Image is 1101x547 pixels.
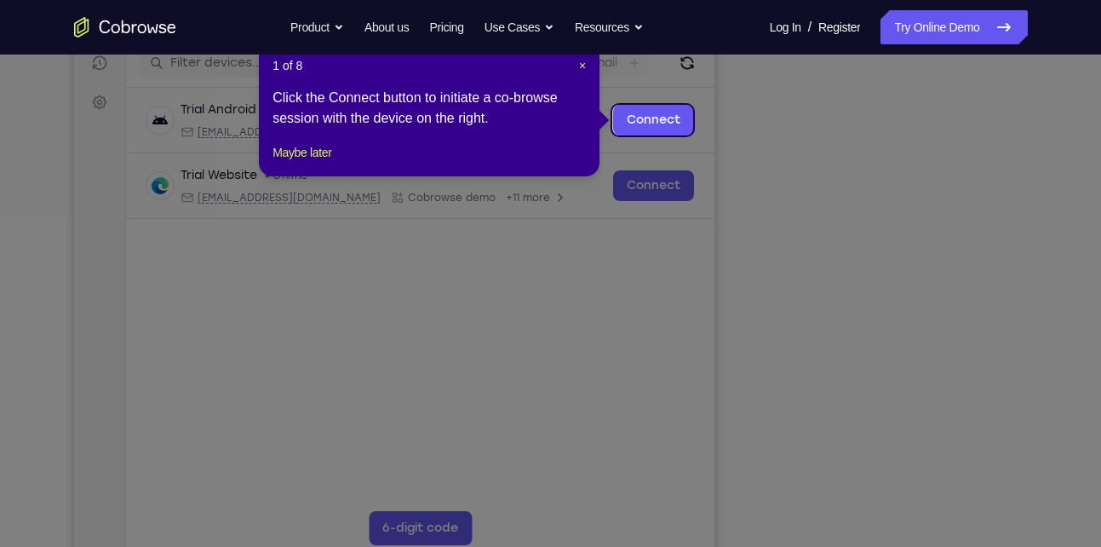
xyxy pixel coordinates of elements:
button: Resources [575,10,644,44]
span: × [579,59,586,72]
a: Connect [539,172,620,203]
a: Log In [770,10,801,44]
div: App [317,127,421,141]
label: demo_id [338,56,392,73]
button: Maybe later [272,142,331,163]
h1: Connect [66,10,158,37]
a: Sessions [10,49,41,80]
div: New devices found. [192,176,195,179]
div: Trial Website [106,169,183,186]
div: New devices found. [235,110,238,113]
input: Filter devices... [96,56,311,73]
a: Connect [539,107,620,137]
a: Settings [10,89,41,119]
a: Try Online Demo [880,10,1027,44]
div: Online [190,170,234,184]
button: Use Cases [485,10,554,44]
div: Open device details [52,155,640,221]
div: App [317,193,421,206]
div: Click the Connect button to initiate a co-browse session with the device on the right. [272,88,586,129]
span: Cobrowse.io [334,127,421,141]
span: android@example.com [123,127,307,141]
div: Open device details [52,89,640,155]
a: Go to the home page [74,17,176,37]
a: Pricing [429,10,463,44]
div: Email [106,127,307,141]
span: / [808,17,811,37]
span: web@example.com [123,193,307,206]
a: Register [818,10,860,44]
button: 6-digit code [295,513,398,547]
a: About us [364,10,409,44]
span: Cobrowse demo [334,193,421,206]
span: 1 of 8 [272,57,302,74]
a: Connect [10,10,41,41]
button: Close Tour [579,57,586,74]
div: Online [233,105,278,118]
button: Refresh [599,51,627,78]
span: +14 more [432,127,479,141]
label: Email [513,56,543,73]
span: +11 more [432,193,476,206]
div: Trial Android Device [106,103,227,120]
button: Product [290,10,344,44]
div: Email [106,193,307,206]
